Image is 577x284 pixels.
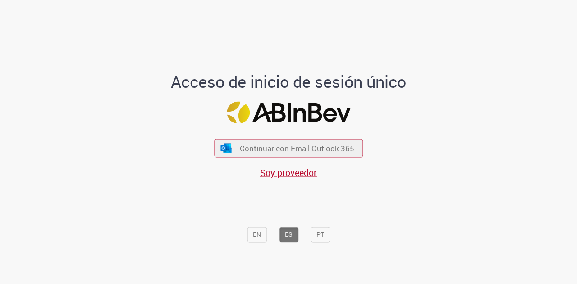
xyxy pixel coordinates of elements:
[311,227,330,242] button: PT
[220,143,233,153] img: ícone Azure/Microsoft 360
[260,167,317,179] a: Soy proveedor
[247,227,267,242] button: EN
[227,102,350,124] img: Logo ABInBev
[164,73,414,91] h1: Acceso de inicio de sesión único
[279,227,298,242] button: ES
[214,139,363,157] button: ícone Azure/Microsoft 360 Continuar con Email Outlook 365
[240,143,354,153] span: Continuar con Email Outlook 365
